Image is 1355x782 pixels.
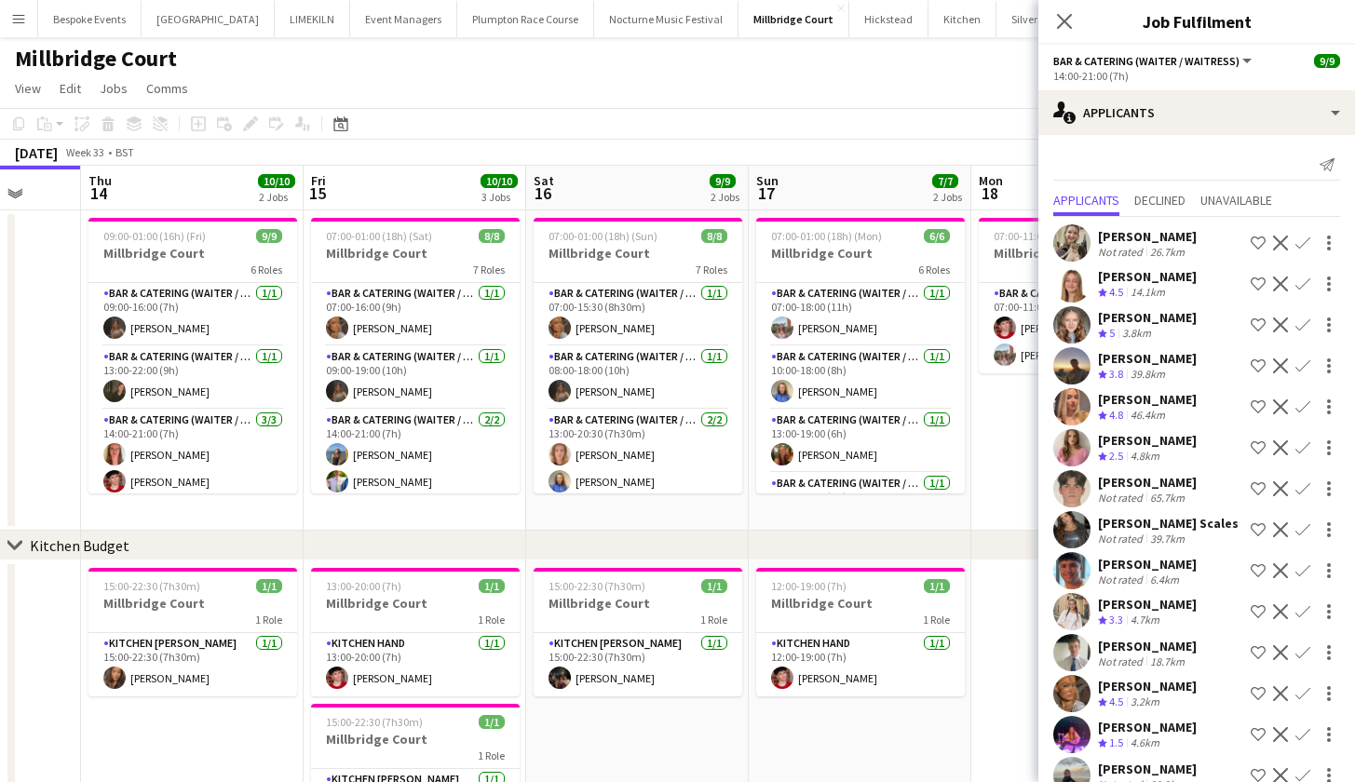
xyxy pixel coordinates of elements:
[479,715,505,729] span: 1/1
[756,410,965,473] app-card-role: Bar & Catering (Waiter / waitress)1/113:00-19:00 (6h)[PERSON_NAME]
[88,568,297,696] div: 15:00-22:30 (7h30m)1/1Millbridge Court1 RoleKitchen [PERSON_NAME]1/115:00-22:30 (7h30m)[PERSON_NAME]
[88,346,297,410] app-card-role: Bar & Catering (Waiter / waitress)1/113:00-22:00 (9h)[PERSON_NAME]
[1134,194,1186,207] span: Declined
[700,613,727,627] span: 1 Role
[1109,613,1123,627] span: 3.3
[1127,449,1163,465] div: 4.8km
[30,536,129,555] div: Kitchen Budget
[100,80,128,97] span: Jobs
[311,346,520,410] app-card-role: Bar & Catering (Waiter / waitress)1/109:00-19:00 (10h)[PERSON_NAME]
[933,190,962,204] div: 2 Jobs
[1127,735,1163,751] div: 4.6km
[88,218,297,493] app-job-card: 09:00-01:00 (16h) (Fri)9/9Millbridge Court6 RolesBar & Catering (Waiter / waitress)1/109:00-16:00...
[139,76,196,101] a: Comms
[1038,90,1355,135] div: Applicants
[1098,350,1197,367] div: [PERSON_NAME]
[115,145,134,159] div: BST
[15,80,41,97] span: View
[1098,719,1197,735] div: [PERSON_NAME]
[15,143,58,162] div: [DATE]
[1146,654,1188,668] div: 18.7km
[1146,491,1188,505] div: 65.7km
[1098,491,1146,505] div: Not rated
[924,229,950,243] span: 6/6
[1200,194,1272,207] span: Unavailable
[103,579,200,593] span: 15:00-22:30 (7h30m)
[92,76,135,101] a: Jobs
[994,229,1069,243] span: 07:00-11:00 (4h)
[259,190,294,204] div: 2 Jobs
[52,76,88,101] a: Edit
[534,283,742,346] app-card-role: Bar & Catering (Waiter / waitress)1/107:00-15:30 (8h30m)[PERSON_NAME]
[251,263,282,276] span: 6 Roles
[1127,285,1169,301] div: 14.1km
[771,229,882,243] span: 07:00-01:00 (18h) (Mon)
[1118,326,1155,342] div: 3.8km
[1098,515,1239,532] div: [PERSON_NAME] Scales
[534,218,742,493] app-job-card: 07:00-01:00 (18h) (Sun)8/8Millbridge Court7 RolesBar & Catering (Waiter / waitress)1/107:00-15:30...
[534,568,742,696] app-job-card: 15:00-22:30 (7h30m)1/1Millbridge Court1 RoleKitchen [PERSON_NAME]1/115:00-22:30 (7h30m)[PERSON_NAME]
[1127,408,1169,424] div: 46.4km
[918,263,950,276] span: 6 Roles
[1127,694,1163,710] div: 3.2km
[923,613,950,627] span: 1 Role
[326,579,401,593] span: 13:00-20:00 (7h)
[996,1,1079,37] button: Silverstone
[326,229,432,243] span: 07:00-01:00 (18h) (Sat)
[60,80,81,97] span: Edit
[256,229,282,243] span: 9/9
[1098,678,1197,694] div: [PERSON_NAME]
[1098,573,1146,586] div: Not rated
[771,579,847,593] span: 12:00-19:00 (7h)
[756,595,965,612] h3: Millbridge Court
[534,633,742,696] app-card-role: Kitchen [PERSON_NAME]1/115:00-22:30 (7h30m)[PERSON_NAME]
[928,1,996,37] button: Kitchen
[311,568,520,696] app-job-card: 13:00-20:00 (7h)1/1Millbridge Court1 RoleKitchen Hand1/113:00-20:00 (7h)[PERSON_NAME]
[146,80,188,97] span: Comms
[1146,245,1188,259] div: 26.7km
[1146,532,1188,546] div: 39.7km
[311,595,520,612] h3: Millbridge Court
[142,1,275,37] button: [GEOGRAPHIC_DATA]
[311,633,520,696] app-card-role: Kitchen Hand1/113:00-20:00 (7h)[PERSON_NAME]
[311,731,520,748] h3: Millbridge Court
[479,579,505,593] span: 1/1
[311,410,520,500] app-card-role: Bar & Catering (Waiter / waitress)2/214:00-21:00 (7h)[PERSON_NAME][PERSON_NAME]
[753,182,779,204] span: 17
[924,579,950,593] span: 1/1
[308,182,326,204] span: 15
[311,245,520,262] h3: Millbridge Court
[1109,408,1123,422] span: 4.8
[311,218,520,493] div: 07:00-01:00 (18h) (Sat)8/8Millbridge Court7 RolesBar & Catering (Waiter / waitress)1/107:00-16:00...
[88,633,297,696] app-card-role: Kitchen [PERSON_NAME]1/115:00-22:30 (7h30m)[PERSON_NAME]
[86,182,112,204] span: 14
[326,715,423,729] span: 15:00-22:30 (7h30m)
[481,174,518,188] span: 10/10
[1053,54,1254,68] button: Bar & Catering (Waiter / waitress)
[256,579,282,593] span: 1/1
[738,1,849,37] button: Millbridge Court
[103,229,206,243] span: 09:00-01:00 (16h) (Fri)
[1053,69,1340,83] div: 14:00-21:00 (7h)
[350,1,457,37] button: Event Managers
[1098,309,1197,326] div: [PERSON_NAME]
[701,579,727,593] span: 1/1
[979,172,1003,189] span: Mon
[1053,54,1240,68] span: Bar & Catering (Waiter / waitress)
[1098,474,1197,491] div: [PERSON_NAME]
[1098,228,1197,245] div: [PERSON_NAME]
[756,218,965,493] app-job-card: 07:00-01:00 (18h) (Mon)6/6Millbridge Court6 RolesBar & Catering (Waiter / waitress)1/107:00-18:00...
[88,410,297,527] app-card-role: Bar & Catering (Waiter / waitress)3/314:00-21:00 (7h)[PERSON_NAME][PERSON_NAME]
[979,245,1187,262] h3: Millbridge Court
[15,45,177,73] h1: Millbridge Court
[549,229,657,243] span: 07:00-01:00 (18h) (Sun)
[88,595,297,612] h3: Millbridge Court
[979,218,1187,373] app-job-card: 07:00-11:00 (4h)2/2Millbridge Court1 RoleBar & Catering (Waiter / waitress)2/207:00-11:00 (4h)[PE...
[88,172,112,189] span: Thu
[1109,285,1123,299] span: 4.5
[311,283,520,346] app-card-role: Bar & Catering (Waiter / waitress)1/107:00-16:00 (9h)[PERSON_NAME]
